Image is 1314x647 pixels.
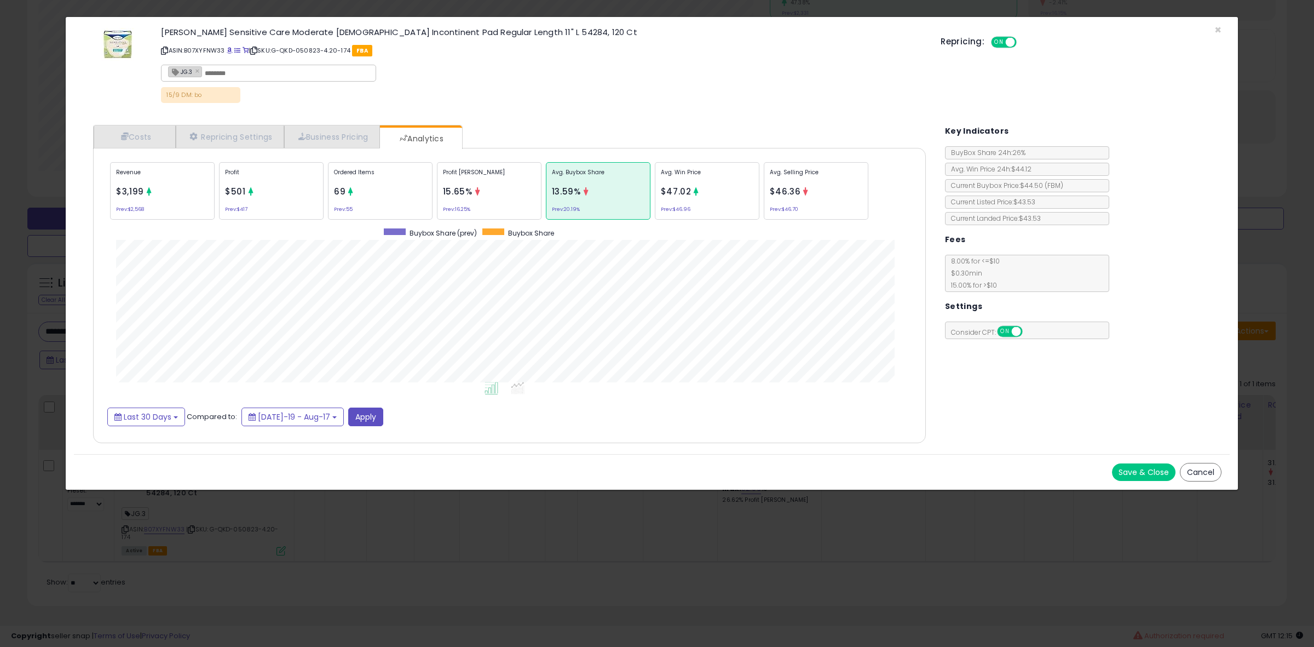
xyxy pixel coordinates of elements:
[1180,463,1221,482] button: Cancel
[352,45,372,56] span: FBA
[380,128,461,150] a: Analytics
[225,186,246,197] span: $501
[116,208,144,211] small: Prev: $2,568
[334,186,345,197] span: 69
[258,411,330,422] span: [DATE]-19 - Aug-17
[334,208,353,211] small: Prev: 55
[946,197,1035,207] span: Current Listed Price: $43.53
[945,233,966,247] h5: Fees
[770,208,798,211] small: Prev: $46.70
[946,214,1041,223] span: Current Landed Price: $43.53
[661,208,690,211] small: Prev: $46.96
[284,125,380,148] a: Business Pricing
[998,327,1012,336] span: ON
[176,125,284,148] a: Repricing Settings
[94,125,176,148] a: Costs
[443,168,535,185] p: Profit [PERSON_NAME]
[946,181,1063,190] span: Current Buybox Price:
[443,186,472,197] span: 15.65%
[508,228,554,238] span: Buybox Share
[946,164,1031,174] span: Avg. Win Price 24h: $44.12
[552,168,644,185] p: Avg. Buybox Share
[169,67,192,76] span: JG.3
[946,256,1000,290] span: 8.00 % for <= $10
[1112,463,1175,481] button: Save & Close
[225,168,318,185] p: Profit
[946,268,982,278] span: $0.30 min
[770,168,862,185] p: Avg. Selling Price
[946,148,1025,157] span: BuyBox Share 24h: 26%
[1020,181,1063,190] span: $44.50
[945,300,982,313] h5: Settings
[992,38,1006,47] span: ON
[334,168,427,185] p: Ordered Items
[348,408,383,426] button: Apply
[161,28,924,36] h3: [PERSON_NAME] Sensitive Care Moderate [DEMOGRAPHIC_DATA] Incontinent Pad Regular Length 11" L 542...
[946,280,997,290] span: 15.00 % for > $10
[116,168,209,185] p: Revenue
[161,87,240,103] p: 15/9 DM: bo
[552,186,581,197] span: 13.59%
[225,208,247,211] small: Prev: $417
[1214,22,1221,38] span: ×
[161,42,924,59] p: ASIN: B07XYFNW33 | SKU: G-QKD-050823-4.20-174
[946,328,1037,337] span: Consider CPT:
[1021,327,1038,336] span: OFF
[234,46,240,55] a: All offer listings
[410,228,477,238] span: Buybox Share (prev)
[243,46,249,55] a: Your listing only
[770,186,801,197] span: $46.36
[116,186,144,197] span: $3,199
[661,186,691,197] span: $47.02
[661,168,753,185] p: Avg. Win Price
[187,411,237,421] span: Compared to:
[1015,38,1033,47] span: OFF
[945,124,1009,138] h5: Key Indicators
[941,37,984,46] h5: Repricing:
[443,208,470,211] small: Prev: 16.25%
[1045,181,1063,190] span: ( FBM )
[227,46,233,55] a: BuyBox page
[552,208,580,211] small: Prev: 20.19%
[101,28,134,61] img: 41JiivOdRlL._SL60_.jpg
[124,411,171,422] span: Last 30 Days
[195,66,201,76] a: ×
